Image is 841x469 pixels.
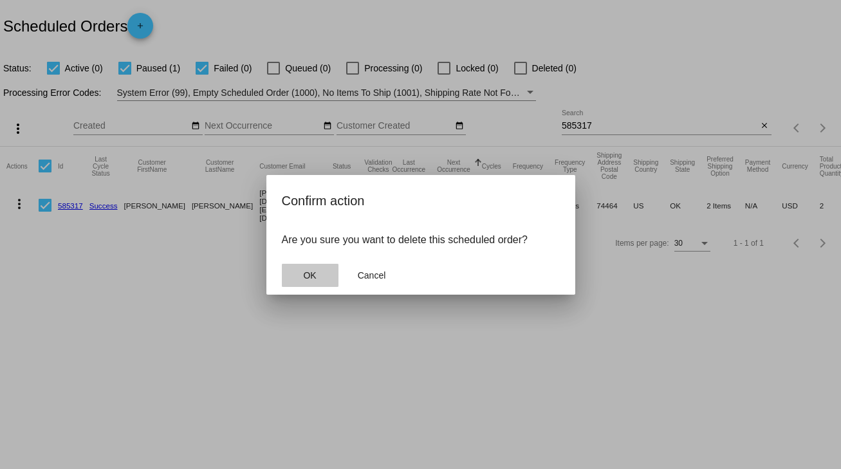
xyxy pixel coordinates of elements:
button: Close dialog [282,264,338,287]
span: OK [303,270,316,280]
button: Close dialog [344,264,400,287]
span: Cancel [358,270,386,280]
h2: Confirm action [282,190,560,211]
p: Are you sure you want to delete this scheduled order? [282,234,560,246]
